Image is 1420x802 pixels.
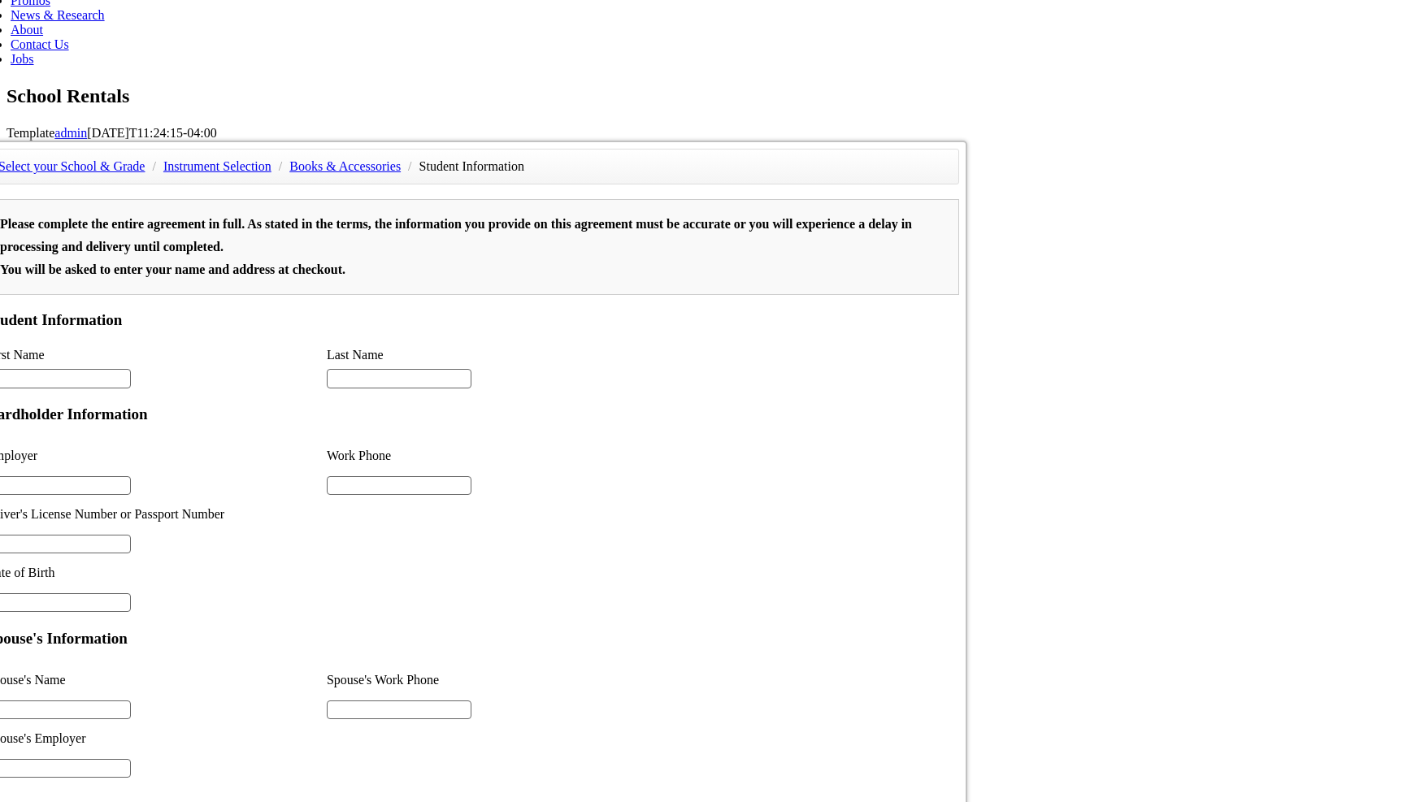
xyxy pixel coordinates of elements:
a: Books & Accessories [289,159,401,173]
span: Template [7,126,54,140]
a: admin [54,126,87,140]
button: Attachments [182,7,255,24]
button: Document Outline [79,7,179,24]
span: Document Outline [85,9,172,21]
a: Page 1 [7,24,963,156]
li: Spouse's Work Phone [327,662,667,698]
span: Attachments [189,9,249,21]
button: Thumbnails [7,7,76,24]
a: Page 2 [7,156,963,288]
li: Student Information [419,155,524,178]
a: Contact Us [11,37,69,51]
a: About [11,23,43,37]
a: Instrument Selection [163,159,271,173]
li: Work Phone [327,438,667,474]
span: / [404,159,415,173]
span: / [148,159,159,173]
span: [DATE]T11:24:15-04:00 [87,126,216,140]
a: Jobs [11,52,33,66]
a: News & Research [11,8,105,22]
li: Last Name [327,344,667,366]
span: Thumbnails [13,9,69,21]
span: / [275,159,286,173]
